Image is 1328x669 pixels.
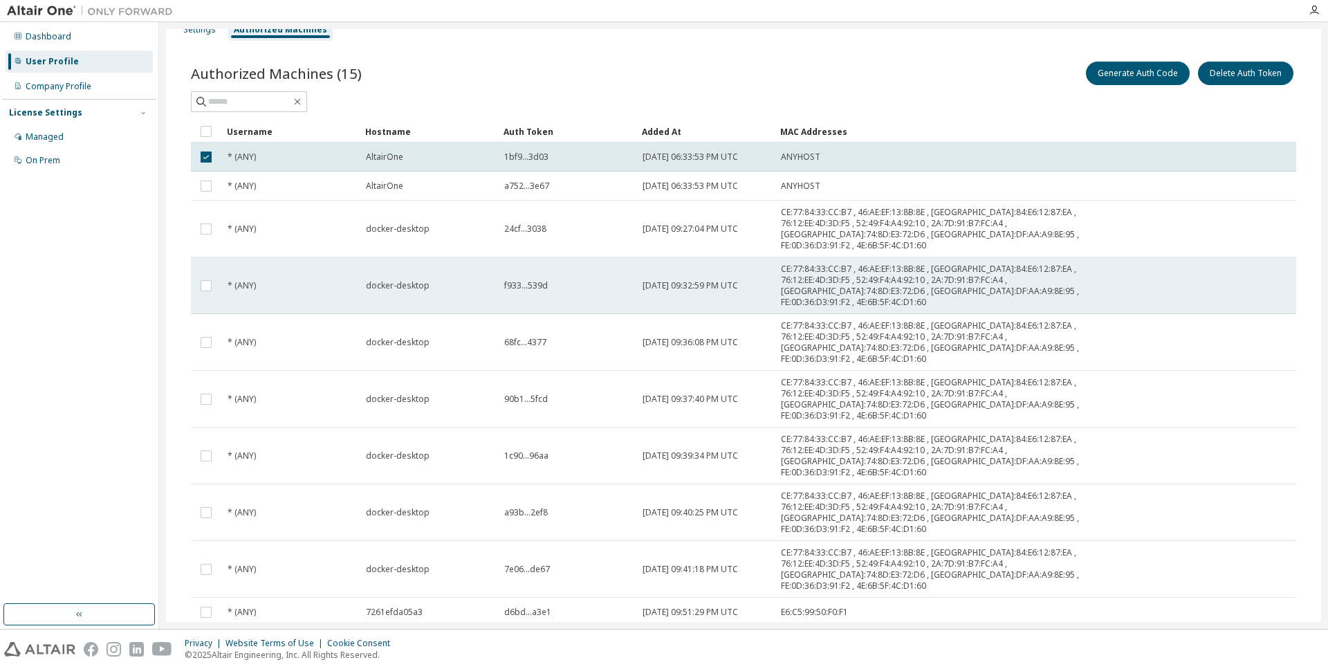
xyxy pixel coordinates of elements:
img: youtube.svg [152,642,172,657]
div: Cookie Consent [327,638,398,649]
button: Delete Auth Token [1198,62,1293,85]
div: MAC Addresses [780,120,1144,143]
div: User Profile [26,56,79,67]
span: 24cf...3038 [504,223,546,235]
div: Auth Token [504,120,631,143]
span: 7261efda05a3 [366,607,423,618]
span: * (ANY) [228,337,256,348]
span: [DATE] 06:33:53 PM UTC [643,181,738,192]
div: Dashboard [26,31,71,42]
img: facebook.svg [84,642,98,657]
span: * (ANY) [228,280,256,291]
div: Added At [642,120,769,143]
span: 68fc...4377 [504,337,546,348]
div: Username [227,120,354,143]
span: CE:77:84:33:CC:B7 , 46:AE:EF:13:8B:8E , [GEOGRAPHIC_DATA]:84:E6:12:87:EA , 76:12:EE:4D:3D:F5 , 52... [781,547,1143,592]
span: CE:77:84:33:CC:B7 , 46:AE:EF:13:8B:8E , [GEOGRAPHIC_DATA]:84:E6:12:87:EA , 76:12:EE:4D:3D:F5 , 52... [781,377,1143,421]
p: © 2025 Altair Engineering, Inc. All Rights Reserved. [185,649,398,661]
span: E6:C5:99:50:F0:F1 [781,607,848,618]
span: 7e06...de67 [504,564,550,575]
img: altair_logo.svg [4,642,75,657]
div: Settings [183,24,216,35]
span: docker-desktop [366,450,430,461]
span: 1c90...96aa [504,450,548,461]
span: ANYHOST [781,152,820,163]
span: docker-desktop [366,280,430,291]
span: a93b...2ef8 [504,507,548,518]
span: CE:77:84:33:CC:B7 , 46:AE:EF:13:8B:8E , [GEOGRAPHIC_DATA]:84:E6:12:87:EA , 76:12:EE:4D:3D:F5 , 52... [781,320,1143,365]
span: [DATE] 09:32:59 PM UTC [643,280,738,291]
span: [DATE] 09:51:29 PM UTC [643,607,738,618]
div: Hostname [365,120,492,143]
span: CE:77:84:33:CC:B7 , 46:AE:EF:13:8B:8E , [GEOGRAPHIC_DATA]:84:E6:12:87:EA , 76:12:EE:4D:3D:F5 , 52... [781,264,1143,308]
span: [DATE] 09:41:18 PM UTC [643,564,738,575]
div: Authorized Machines [234,24,327,35]
span: f933...539d [504,280,548,291]
span: * (ANY) [228,564,256,575]
img: instagram.svg [107,642,121,657]
img: linkedin.svg [129,642,144,657]
span: docker-desktop [366,564,430,575]
span: CE:77:84:33:CC:B7 , 46:AE:EF:13:8B:8E , [GEOGRAPHIC_DATA]:84:E6:12:87:EA , 76:12:EE:4D:3D:F5 , 52... [781,207,1143,251]
span: ANYHOST [781,181,820,192]
span: docker-desktop [366,223,430,235]
span: [DATE] 09:37:40 PM UTC [643,394,738,405]
div: Privacy [185,638,225,649]
button: Generate Auth Code [1086,62,1190,85]
span: docker-desktop [366,337,430,348]
span: [DATE] 09:40:25 PM UTC [643,507,738,518]
div: Website Terms of Use [225,638,327,649]
span: * (ANY) [228,181,256,192]
span: * (ANY) [228,507,256,518]
div: Managed [26,131,64,143]
span: docker-desktop [366,394,430,405]
span: Authorized Machines (15) [191,64,362,83]
span: CE:77:84:33:CC:B7 , 46:AE:EF:13:8B:8E , [GEOGRAPHIC_DATA]:84:E6:12:87:EA , 76:12:EE:4D:3D:F5 , 52... [781,491,1143,535]
span: * (ANY) [228,223,256,235]
div: License Settings [9,107,82,118]
span: * (ANY) [228,152,256,163]
div: Company Profile [26,81,91,92]
span: [DATE] 09:36:08 PM UTC [643,337,738,348]
span: d6bd...a3e1 [504,607,551,618]
span: * (ANY) [228,450,256,461]
span: AltairOne [366,181,403,192]
span: AltairOne [366,152,403,163]
span: CE:77:84:33:CC:B7 , 46:AE:EF:13:8B:8E , [GEOGRAPHIC_DATA]:84:E6:12:87:EA , 76:12:EE:4D:3D:F5 , 52... [781,434,1143,478]
span: * (ANY) [228,607,256,618]
span: [DATE] 06:33:53 PM UTC [643,152,738,163]
span: [DATE] 09:27:04 PM UTC [643,223,738,235]
span: 1bf9...3d03 [504,152,548,163]
img: Altair One [7,4,180,18]
span: * (ANY) [228,394,256,405]
div: On Prem [26,155,60,166]
span: docker-desktop [366,507,430,518]
span: [DATE] 09:39:34 PM UTC [643,450,738,461]
span: a752...3e67 [504,181,549,192]
span: 90b1...5fcd [504,394,548,405]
